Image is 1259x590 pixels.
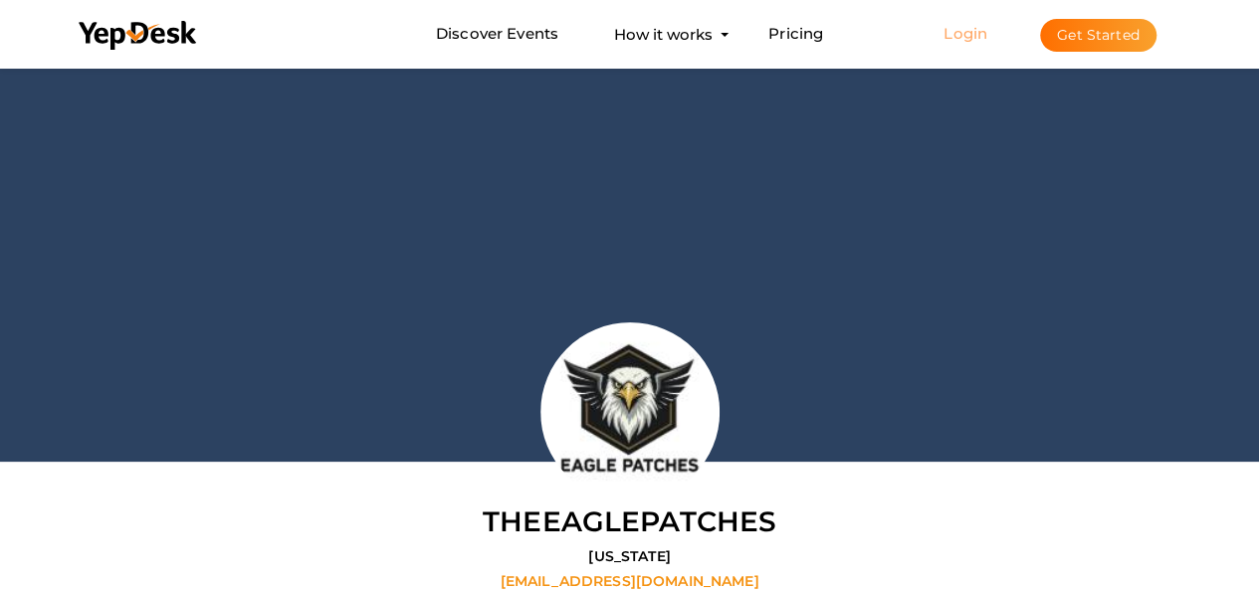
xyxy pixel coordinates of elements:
[768,16,823,53] a: Pricing
[1040,19,1156,52] button: Get Started
[588,546,670,566] label: [US_STATE]
[540,322,720,501] img: QAAXESGI_normal.png
[483,501,776,541] label: theeaglepatches
[608,16,719,53] button: How it works
[944,24,987,43] a: Login
[436,16,558,53] a: Discover Events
